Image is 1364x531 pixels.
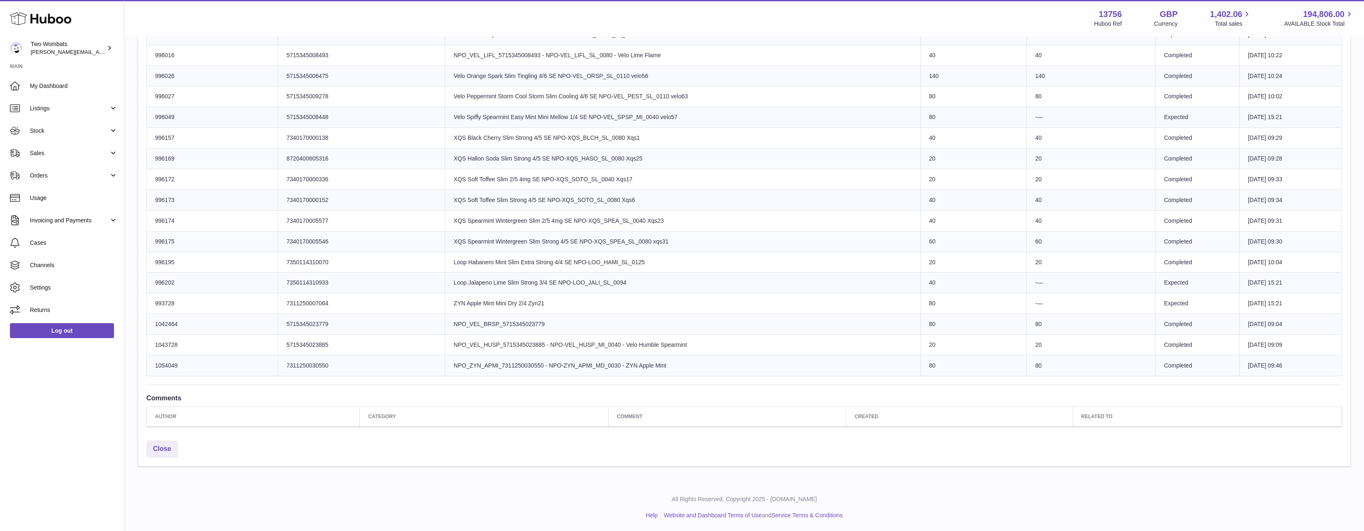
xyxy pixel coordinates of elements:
strong: GBP [1160,9,1177,20]
a: Service Terms & Conditions [772,512,843,519]
th: Related to [1073,407,1342,426]
td: NPO_VEL_BRSP_5715345023779 [445,314,920,335]
td: 996173 [147,190,278,210]
td: 5715345023779 [278,314,445,335]
td: [DATE] 10:22 [1239,45,1342,66]
td: 20 [920,335,1027,356]
td: Completed [1155,252,1239,273]
td: 20 [1027,252,1155,273]
td: Completed [1155,66,1239,86]
td: Completed [1155,231,1239,252]
span: Orders [30,172,109,180]
td: XQS Hallon Soda Slim Strong 4/5 SE NPO-XQS_HASO_SL_0080 Xqs25 [445,149,920,169]
td: 40 [1027,128,1155,149]
span: 194,806.00 [1303,9,1345,20]
td: 996016 [147,45,278,66]
div: Huboo Ref [1094,20,1122,28]
td: [DATE] 09:31 [1239,210,1342,231]
td: 80 [1027,314,1155,335]
td: Completed [1155,128,1239,149]
td: 996174 [147,210,278,231]
td: 40 [1027,45,1155,66]
span: AVAILABLE Stock Total [1284,20,1354,28]
td: Completed [1155,45,1239,66]
td: 80 [1027,356,1155,376]
td: 7340170000336 [278,169,445,190]
td: Completed [1155,335,1239,356]
th: Author [147,407,360,426]
span: 1,402.06 [1210,9,1243,20]
span: Returns [30,306,118,314]
td: 20 [920,169,1027,190]
td: 80 [920,293,1027,314]
td: -— [1027,107,1155,128]
td: 80 [920,107,1027,128]
td: 7311250007064 [278,293,445,314]
a: 1,402.06 Total sales [1210,9,1252,28]
td: 80 [920,314,1027,335]
td: Expected [1155,107,1239,128]
img: alan@twowombats.com [10,42,22,54]
td: Completed [1155,86,1239,107]
td: 996157 [147,128,278,149]
div: Currency [1154,20,1178,28]
td: 80 [1027,86,1155,107]
td: Completed [1155,356,1239,376]
td: 996172 [147,169,278,190]
span: Settings [30,284,118,292]
td: [DATE] 15:21 [1239,273,1342,293]
td: 40 [1027,210,1155,231]
td: NPO_VEL_HUSP_5715345023885 - NPO-VEL_HUSP_MI_0040 - Velo Humble Spearmint [445,335,920,356]
th: Created [846,407,1073,426]
td: 40 [920,45,1027,66]
td: Expected [1155,273,1239,293]
th: Category [360,407,609,426]
td: 7340170000152 [278,190,445,210]
a: Log out [10,323,114,338]
td: 996049 [147,107,278,128]
span: Sales [30,149,109,157]
td: 40 [920,190,1027,210]
td: 993728 [147,293,278,314]
span: Total sales [1215,20,1252,28]
td: Expected [1155,293,1239,314]
td: 996027 [147,86,278,107]
td: [DATE] 15:21 [1239,293,1342,314]
td: 996202 [147,273,278,293]
td: NPO_ZYN_APMI_7311250030550 - NPO-ZYN_APMI_MD_0030 - ZYN Apple Mint [445,356,920,376]
td: 20 [1027,149,1155,169]
td: [DATE] 09:09 [1239,335,1342,356]
td: [DATE] 09:33 [1239,169,1342,190]
td: 996026 [147,66,278,86]
span: Listings [30,105,109,112]
td: XQS Soft Toffee Slim 2/5 4mg SE NPO-XQS_SOTO_SL_0040 Xqs17 [445,169,920,190]
td: 7340170005577 [278,210,445,231]
td: Loop Habanero Mint Slim Extra Strong 4/4 SE NPO-LOO_HAMI_SL_0125 [445,252,920,273]
td: 20 [920,149,1027,169]
td: 1042464 [147,314,278,335]
td: 60 [920,231,1027,252]
td: -— [1027,293,1155,314]
td: [DATE] 09:04 [1239,314,1342,335]
td: 7350114310070 [278,252,445,273]
td: 5715345008493 [278,45,445,66]
span: Usage [30,194,118,202]
td: 7340170000138 [278,128,445,149]
td: Completed [1155,169,1239,190]
strong: 13756 [1099,9,1122,20]
td: XQS Black Cherry Slim Strong 4/5 SE NPO-XQS_BLCH_SL_0080 Xqs1 [445,128,920,149]
a: Help [646,512,658,519]
td: 996195 [147,252,278,273]
a: 194,806.00 AVAILABLE Stock Total [1284,9,1354,28]
span: Channels [30,261,118,269]
td: 7340170005546 [278,231,445,252]
td: XQS Soft Toffee Slim Strong 4/5 SE NPO-XQS_SOTO_SL_0080 Xqs6 [445,190,920,210]
td: Velo Peppermint Storm Cool Storm Slim Cooling 4/6 SE NPO-VEL_PEST_SL_0110 velo63 [445,86,920,107]
td: -— [1027,273,1155,293]
td: 20 [1027,335,1155,356]
td: 5715345023885 [278,335,445,356]
td: Loop Jalapeno Lime Slim Strong 3/4 SE NPO-LOO_JALI_SL_0094 [445,273,920,293]
td: [DATE] 10:02 [1239,86,1342,107]
td: [DATE] 10:04 [1239,252,1342,273]
td: 40 [920,128,1027,149]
